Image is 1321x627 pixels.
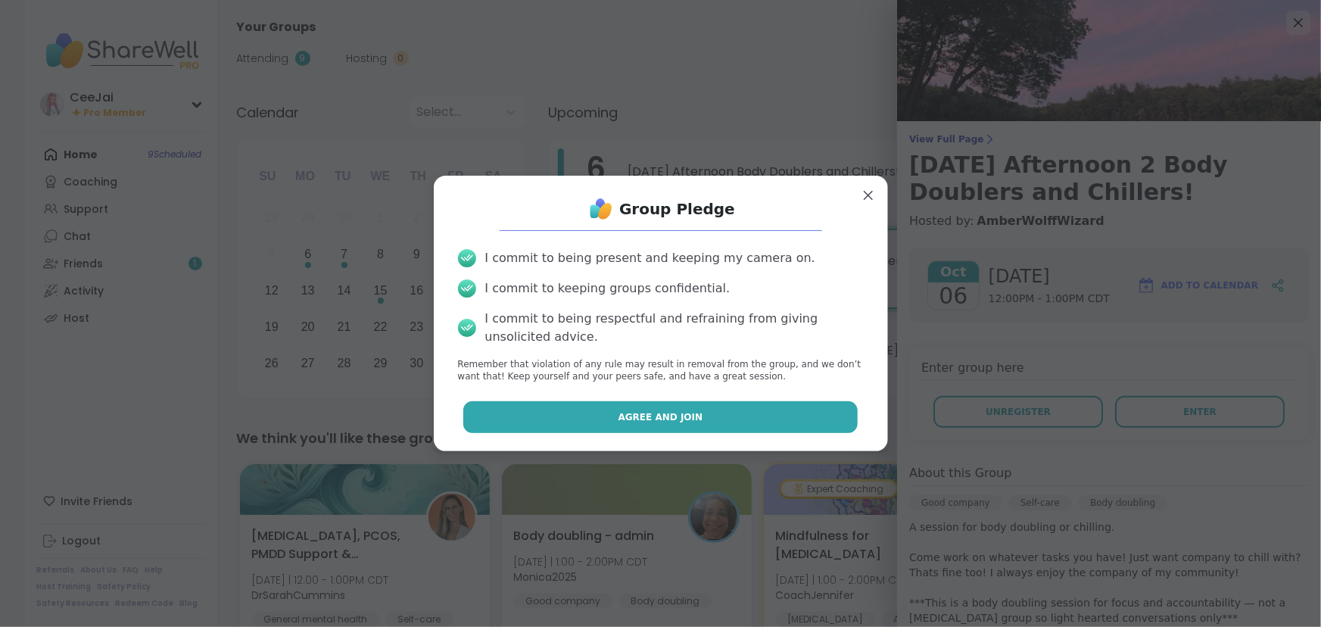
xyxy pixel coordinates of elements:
p: Remember that violation of any rule may result in removal from the group, and we don’t want that!... [458,358,864,384]
div: I commit to keeping groups confidential. [485,279,731,298]
img: ShareWell Logo [586,194,616,224]
h1: Group Pledge [619,198,735,220]
div: I commit to being respectful and refraining from giving unsolicited advice. [485,310,864,346]
span: Agree and Join [618,410,703,424]
button: Agree and Join [463,401,858,433]
div: I commit to being present and keeping my camera on. [485,249,815,267]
